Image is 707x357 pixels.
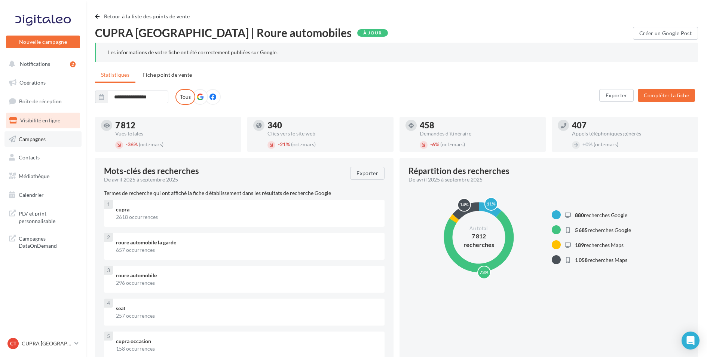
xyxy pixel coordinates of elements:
button: Nouvelle campagne [6,36,80,48]
span: Campagnes [19,135,46,142]
a: Compléter la fiche [635,92,698,98]
div: 2 [104,233,113,242]
div: cupra [116,206,379,213]
span: Campagnes DataOnDemand [19,234,77,250]
div: 2618 occurrences [116,213,379,221]
div: Vues totales [115,131,235,136]
div: roure automobile [116,272,379,279]
span: 21% [278,141,290,147]
span: 1 058 [575,257,588,263]
a: Campagnes [4,131,82,147]
span: CT [10,340,16,347]
span: Médiathèque [19,173,49,179]
a: Boîte de réception [4,93,82,109]
span: 6% [430,141,439,147]
span: (oct.-mars) [440,141,465,147]
div: De avril 2025 à septembre 2025 [104,176,344,183]
a: Opérations [4,75,82,91]
span: Opérations [19,79,46,86]
button: Compléter la fiche [638,89,695,102]
span: Contacts [19,154,40,161]
a: CT CUPRA [GEOGRAPHIC_DATA] [6,336,80,351]
span: (oct.-mars) [594,141,618,147]
span: recherches Maps [575,257,627,263]
div: 340 [267,121,388,129]
div: cupra occasion [116,338,379,345]
div: seat [116,305,379,312]
span: - [430,141,432,147]
span: Calendrier [19,192,44,198]
span: 0% [582,141,593,147]
div: 2 [70,61,76,67]
div: Open Intercom Messenger [682,332,700,350]
div: 407 [572,121,692,129]
div: 5 [104,332,113,341]
div: 257 occurrences [116,312,379,320]
a: Campagnes DataOnDemand [4,231,82,253]
div: Clics vers le site web [267,131,388,136]
label: Tous [175,89,195,105]
span: 5 685 [575,227,588,233]
span: Mots-clés des recherches [104,167,199,175]
div: roure automobile la garde [116,239,379,246]
span: (oct.-mars) [291,141,316,147]
div: Les informations de votre fiche ont été correctement publiées sur Google. [108,49,686,56]
div: 1 [104,200,113,209]
div: Demandes d'itinéraire [420,131,540,136]
div: À jour [357,29,388,37]
span: 36% [126,141,138,147]
a: PLV et print personnalisable [4,205,82,228]
span: 880 [575,212,584,218]
span: - [278,141,280,147]
div: Répartition des recherches [408,167,509,175]
div: 3 [104,266,113,275]
a: Contacts [4,150,82,165]
div: 657 occurrences [116,246,379,254]
a: Calendrier [4,187,82,203]
a: Visibilité en ligne [4,113,82,128]
span: Fiche point de vente [143,71,192,78]
div: 296 occurrences [116,279,379,287]
div: 7 812 [115,121,235,129]
span: (oct.-mars) [139,141,163,147]
button: Exporter [350,167,385,180]
span: - [126,141,128,147]
button: Exporter [599,89,634,102]
p: CUPRA [GEOGRAPHIC_DATA] [22,340,71,347]
div: De avril 2025 à septembre 2025 [408,176,683,183]
div: Appels téléphoniques générés [572,131,692,136]
p: Termes de recherche qui ont affiché la fiche d'établissement dans les résultats de recherche Google [104,189,385,197]
a: Médiathèque [4,168,82,184]
span: recherches Google [575,227,631,233]
button: Retour à la liste des points de vente [95,12,193,21]
span: Boîte de réception [19,98,62,104]
span: 189 [575,242,584,248]
button: Notifications 2 [4,56,79,72]
div: 158 occurrences [116,345,379,353]
span: recherches Maps [575,242,624,248]
span: Retour à la liste des points de vente [104,13,190,19]
span: Visibilité en ligne [20,117,60,123]
span: + [582,141,585,147]
span: PLV et print personnalisable [19,208,77,225]
span: recherches Google [575,212,627,218]
div: 458 [420,121,540,129]
div: 4 [104,299,113,308]
span: Notifications [20,61,50,67]
button: Créer un Google Post [633,27,698,40]
span: CUPRA [GEOGRAPHIC_DATA] | Roure automobiles [95,27,352,38]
